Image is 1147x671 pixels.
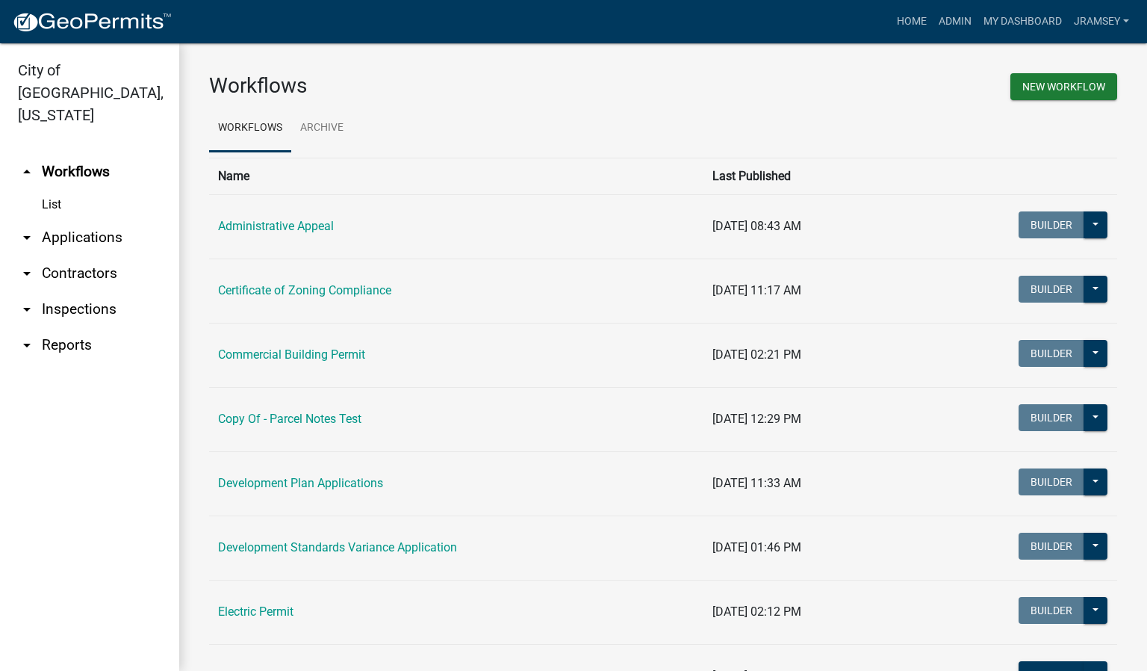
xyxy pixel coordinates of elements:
a: Copy Of - Parcel Notes Test [218,412,361,426]
a: Admin [933,7,977,36]
i: arrow_drop_down [18,229,36,247]
button: Builder [1019,276,1084,303]
button: Builder [1019,533,1084,560]
i: arrow_drop_down [18,265,36,282]
a: Workflows [209,105,291,152]
i: arrow_drop_down [18,300,36,318]
button: Builder [1019,340,1084,367]
span: [DATE] 08:43 AM [712,219,801,233]
span: [DATE] 12:29 PM [712,412,801,426]
a: Archive [291,105,352,152]
span: [DATE] 11:33 AM [712,476,801,490]
span: [DATE] 02:12 PM [712,604,801,619]
a: My Dashboard [977,7,1068,36]
a: Development Plan Applications [218,476,383,490]
a: Administrative Appeal [218,219,334,233]
a: Commercial Building Permit [218,347,365,362]
span: [DATE] 02:21 PM [712,347,801,362]
i: arrow_drop_up [18,163,36,181]
th: Last Published [703,158,909,194]
button: Builder [1019,597,1084,624]
i: arrow_drop_down [18,336,36,354]
span: [DATE] 01:46 PM [712,540,801,554]
button: Builder [1019,469,1084,495]
button: New Workflow [1010,73,1117,100]
button: Builder [1019,211,1084,238]
th: Name [209,158,703,194]
a: Certificate of Zoning Compliance [218,283,391,297]
a: jramsey [1068,7,1135,36]
h3: Workflows [209,73,652,99]
span: [DATE] 11:17 AM [712,283,801,297]
a: Home [891,7,933,36]
a: Development Standards Variance Application [218,540,457,554]
button: Builder [1019,404,1084,431]
a: Electric Permit [218,604,293,619]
